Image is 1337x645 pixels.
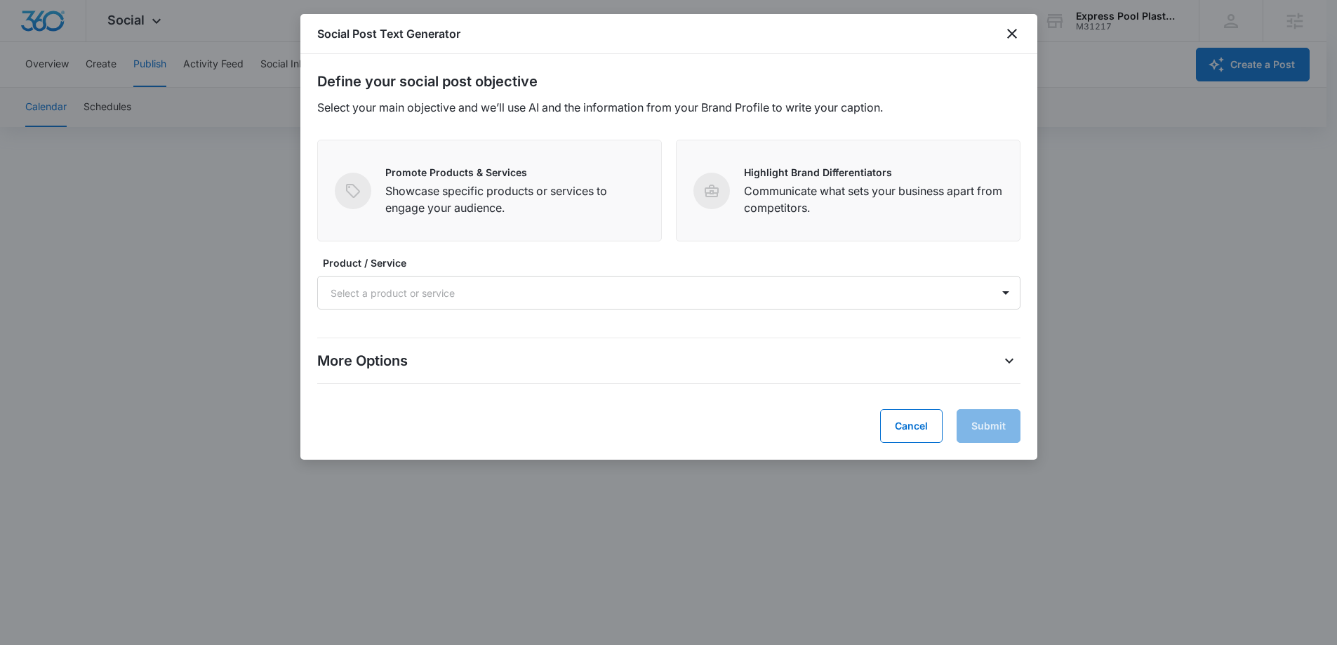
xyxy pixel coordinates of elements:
[998,350,1020,372] button: More Options
[317,25,460,42] h1: Social Post Text Generator
[744,182,1003,216] p: Communicate what sets your business apart from competitors.
[317,350,408,371] p: More Options
[323,255,1026,270] label: Product / Service
[880,409,943,443] button: Cancel
[317,71,1020,92] h2: Define your social post objective
[385,165,644,180] p: Promote Products & Services
[744,165,1003,180] p: Highlight Brand Differentiators
[317,99,1020,116] p: Select your main objective and we’ll use AI and the information from your Brand Profile to write ...
[385,182,644,216] p: Showcase specific products or services to engage your audience.
[1004,25,1020,42] button: close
